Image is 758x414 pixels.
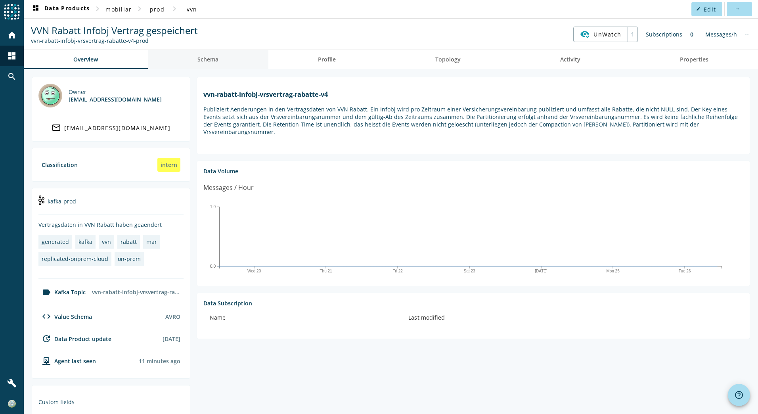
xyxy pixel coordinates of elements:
[574,27,628,41] button: UnWatch
[704,6,716,13] span: Edit
[7,72,17,81] mat-icon: search
[203,183,254,193] div: Messages / Hour
[197,57,218,62] span: Schema
[642,27,686,42] div: Subscriptions
[69,96,162,103] div: [EMAIL_ADDRESS][DOMAIN_NAME]
[593,27,621,41] span: UnWatch
[102,2,135,16] button: mobiliar
[42,255,108,263] div: replicated-onprem-cloud
[679,269,691,273] text: Tue 26
[535,269,547,273] text: [DATE]
[686,27,697,42] div: 0
[78,238,92,245] div: kafka
[210,204,216,209] text: 1.0
[691,2,722,16] button: Edit
[203,307,402,329] th: Name
[52,123,61,132] mat-icon: mail_outline
[135,4,144,13] mat-icon: chevron_right
[210,264,216,268] text: 0.0
[734,390,744,400] mat-icon: help_outline
[38,121,184,135] a: [EMAIL_ADDRESS][DOMAIN_NAME]
[203,90,743,99] h1: vvn-rabatt-infobj-vrsvertrag-rabatte-v4
[170,4,179,13] mat-icon: chevron_right
[402,307,743,329] th: Last modified
[741,27,753,42] div: No information
[31,4,90,14] span: Data Products
[165,313,180,320] div: AVRO
[392,269,403,273] text: Fri 22
[7,51,17,61] mat-icon: dashboard
[31,24,198,37] span: VVN Rabatt Infobj Vertrag gespeichert
[73,57,98,62] span: Overview
[121,238,137,245] div: rabatt
[38,398,184,406] div: Custom fields
[701,27,741,42] div: Messages/h
[8,400,16,408] img: e4649f91bb11345da3315c034925bb90
[187,6,197,13] span: vvn
[179,2,205,16] button: vvn
[38,195,44,205] img: kafka-prod
[247,269,261,273] text: Wed 20
[144,2,170,16] button: prod
[696,7,701,11] mat-icon: edit
[42,238,69,245] div: generated
[69,88,162,96] div: Owner
[320,269,332,273] text: Thu 21
[31,4,40,14] mat-icon: dashboard
[38,84,62,107] img: marmot@mobi.ch
[28,2,93,16] button: Data Products
[203,105,743,136] p: Publiziert Aenderungen in den Vertragsdaten von VVN Rabatt. Ein Infobj wird pro Zeitraum einer Ve...
[38,356,96,366] div: agent-env-prod
[157,158,180,172] div: intern
[628,27,637,42] div: 1
[105,6,132,13] span: mobiliar
[150,6,165,13] span: prod
[38,221,184,228] div: Vertragsdaten in VVN Rabatt haben geaendert
[89,285,184,299] div: vvn-rabatt-infobj-vrsvertrag-rabatte-v4-prod
[139,357,180,365] div: Agents typically reports every 15min to 1h
[606,269,620,273] text: Mon 25
[38,195,184,215] div: kafka-prod
[38,334,111,343] div: Data Product update
[4,4,20,20] img: spoud-logo.svg
[42,312,51,321] mat-icon: code
[93,4,102,13] mat-icon: chevron_right
[435,57,461,62] span: Topology
[464,269,475,273] text: Sat 23
[735,7,739,11] mat-icon: more_horiz
[560,57,580,62] span: Activity
[42,334,51,343] mat-icon: update
[38,312,92,321] div: Value Schema
[102,238,111,245] div: vvn
[7,31,17,40] mat-icon: home
[680,57,708,62] span: Properties
[31,37,198,44] div: Kafka Topic: vvn-rabatt-infobj-vrsvertrag-rabatte-v4-prod
[118,255,141,263] div: on-prem
[42,161,78,169] div: Classification
[163,335,180,343] div: [DATE]
[42,287,51,297] mat-icon: label
[146,238,157,245] div: mar
[203,167,743,175] div: Data Volume
[318,57,336,62] span: Profile
[64,124,171,132] div: [EMAIL_ADDRESS][DOMAIN_NAME]
[38,287,86,297] div: Kafka Topic
[7,378,17,388] mat-icon: build
[203,299,743,307] div: Data Subscription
